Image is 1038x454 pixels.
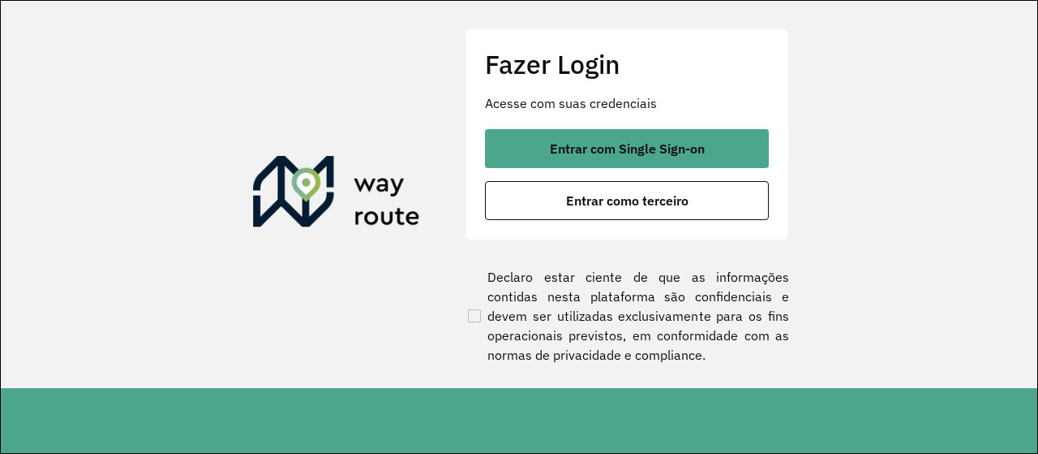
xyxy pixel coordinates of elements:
label: Declaro estar ciente de que as informações contidas nesta plataforma são confidenciais e devem se... [465,267,789,365]
button: button [485,129,769,168]
button: button [485,181,769,220]
p: Acesse com suas credenciais [485,93,769,113]
h2: Fazer Login [485,49,769,80]
span: Entrar como terceiro [566,194,688,207]
img: Roteirizador AmbevTech [253,156,420,234]
span: Entrar com Single Sign-on [550,142,705,155]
